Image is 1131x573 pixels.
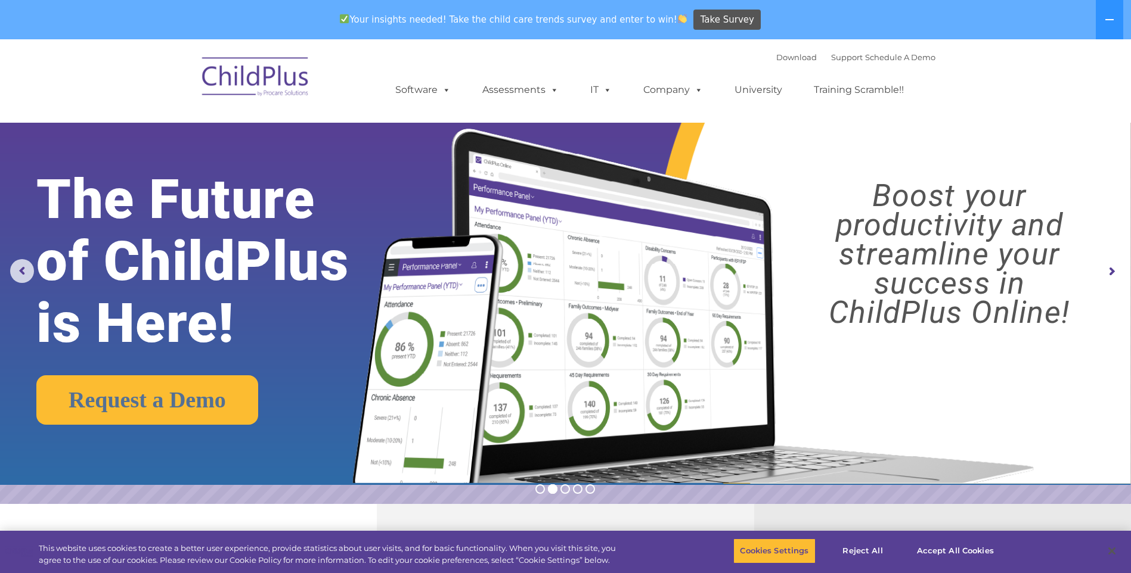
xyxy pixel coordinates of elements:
[701,10,754,30] span: Take Survey
[631,78,715,102] a: Company
[865,52,935,62] a: Schedule A Demo
[470,78,571,102] a: Assessments
[383,78,463,102] a: Software
[340,14,349,23] img: ✅
[776,52,817,62] a: Download
[802,78,916,102] a: Training Scramble!!
[166,127,216,136] span: Phone number
[39,543,622,566] div: This website uses cookies to create a better user experience, provide statistics about user visit...
[1099,538,1125,564] button: Close
[782,181,1117,327] rs-layer: Boost your productivity and streamline your success in ChildPlus Online!
[831,52,863,62] a: Support
[36,169,398,354] rs-layer: The Future of ChildPlus is Here!
[776,52,935,62] font: |
[826,538,900,563] button: Reject All
[678,14,687,23] img: 👏
[723,78,794,102] a: University
[733,538,815,563] button: Cookies Settings
[578,78,624,102] a: IT
[335,8,692,31] span: Your insights needed! Take the child care trends survey and enter to win!
[166,79,202,88] span: Last name
[693,10,761,30] a: Take Survey
[36,375,258,425] a: Request a Demo
[910,538,1000,563] button: Accept All Cookies
[196,49,315,108] img: ChildPlus by Procare Solutions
